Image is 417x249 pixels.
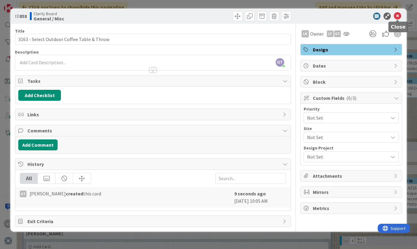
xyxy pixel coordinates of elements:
[313,62,391,69] span: Dates
[307,114,385,122] span: Not Set
[27,218,280,225] span: Exit Criteria
[313,172,391,180] span: Attachments
[313,94,391,102] span: Custom Fields
[15,12,27,20] span: ID
[15,34,291,45] input: type card name here...
[13,1,28,8] span: Support
[20,191,27,197] div: GT
[27,111,280,118] span: Links
[27,77,280,85] span: Tasks
[34,11,64,16] span: Clarity Board
[307,133,385,142] span: Not Set
[302,30,309,37] div: LK
[313,188,391,196] span: Mirrors
[15,28,25,34] label: Title
[276,58,284,67] span: GT
[313,78,391,86] span: Block
[27,160,280,168] span: History
[307,153,385,161] span: Not Set
[27,127,280,134] span: Comments
[15,49,39,55] span: Description
[234,191,266,197] b: 9 seconds ago
[234,190,286,205] div: [DATE] 10:05 AM
[18,90,61,101] button: Add Checklist
[304,126,399,131] div: Size
[304,146,399,150] div: Design Project
[30,190,101,197] span: [PERSON_NAME] this card
[20,173,38,184] div: All
[310,30,324,37] span: Owner
[19,13,27,19] b: 858
[304,107,399,111] div: Priority
[313,205,391,212] span: Metrics
[313,46,391,53] span: Design
[34,16,64,21] b: General / Misc
[391,24,406,30] h5: Close
[215,173,286,184] input: Search...
[334,30,341,37] div: GT
[327,30,334,37] div: LT
[346,95,356,101] span: ( 0/3 )
[66,191,83,197] b: created
[18,139,58,150] button: Add Comment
